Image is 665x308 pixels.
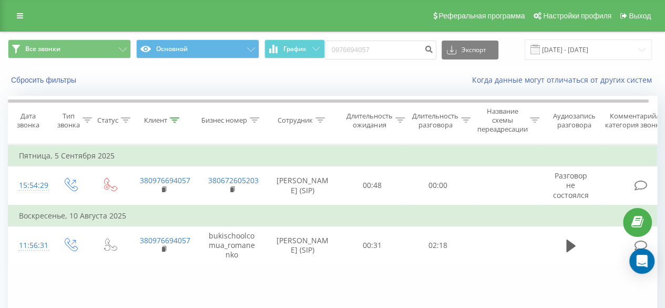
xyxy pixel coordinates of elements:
[553,171,589,200] span: Разговор не состоялся
[264,39,325,58] button: График
[283,45,306,53] span: График
[8,39,131,58] button: Все звонки
[97,116,118,125] div: Статус
[477,107,527,134] div: Название схемы переадресации
[340,166,405,205] td: 00:48
[19,235,40,256] div: 11:56:31
[266,226,340,265] td: [PERSON_NAME] (SIP)
[346,112,393,130] div: Длительность ожидания
[25,45,60,53] span: Все звонки
[266,166,340,205] td: [PERSON_NAME] (SIP)
[57,112,80,130] div: Тип звонка
[325,41,436,59] input: Поиск по номеру
[140,235,190,245] a: 380976694057
[405,226,471,265] td: 02:18
[198,226,266,265] td: bukischoolcomua_romanenko
[8,112,47,130] div: Дата звонка
[208,175,259,185] a: 380672605203
[629,12,651,20] span: Выход
[140,175,190,185] a: 380976694057
[8,75,81,85] button: Сбросить фильтры
[405,166,471,205] td: 00:00
[19,175,40,196] div: 15:54:29
[472,75,657,85] a: Когда данные могут отличаться от других систем
[603,112,665,130] div: Комментарий/категория звонка
[629,249,654,274] div: Open Intercom Messenger
[412,112,458,130] div: Длительность разговора
[340,226,405,265] td: 00:31
[144,116,167,125] div: Клиент
[136,39,259,58] button: Основной
[442,41,498,59] button: Экспорт
[201,116,247,125] div: Бизнес номер
[543,12,611,20] span: Настройки профиля
[548,112,599,130] div: Аудиозапись разговора
[278,116,313,125] div: Сотрудник
[438,12,525,20] span: Реферальная программа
